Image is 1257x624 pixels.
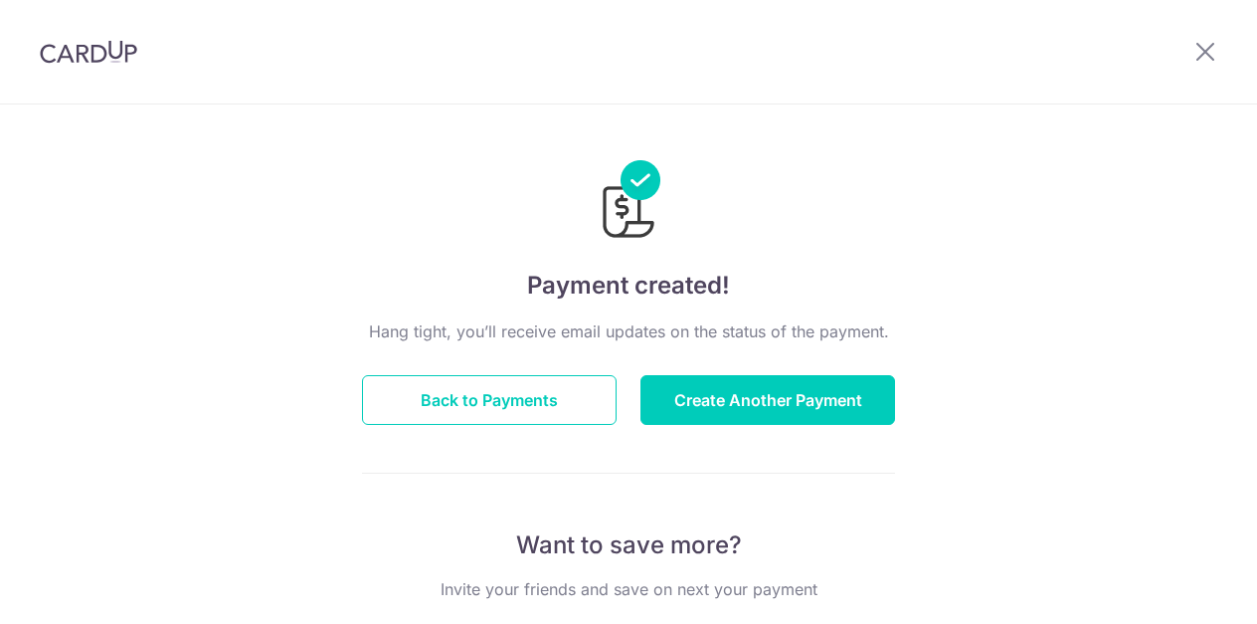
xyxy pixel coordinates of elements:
[362,375,617,425] button: Back to Payments
[362,319,895,343] p: Hang tight, you’ll receive email updates on the status of the payment.
[362,268,895,304] h4: Payment created!
[597,160,660,244] img: Payments
[362,529,895,561] p: Want to save more?
[40,40,137,64] img: CardUp
[640,375,895,425] button: Create Another Payment
[362,577,895,601] p: Invite your friends and save on next your payment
